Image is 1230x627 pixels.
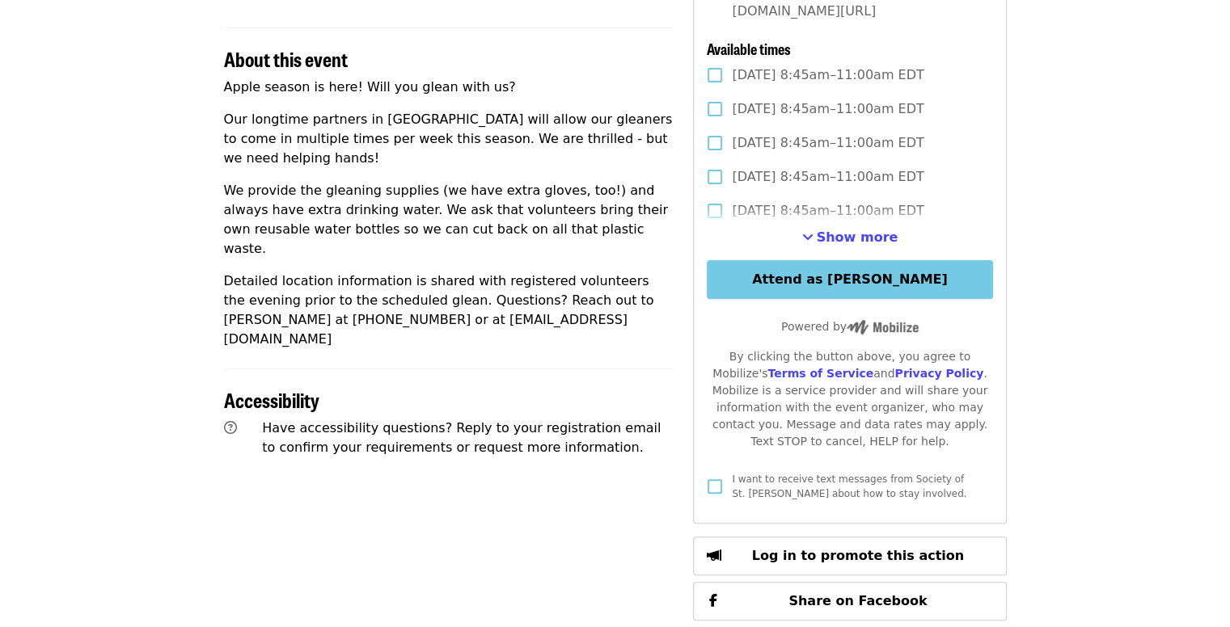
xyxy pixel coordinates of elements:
span: [DATE] 8:45am–11:00am EDT [732,133,924,153]
p: We provide the gleaning supplies (we have extra gloves, too!) and always have extra drinking wate... [224,181,674,259]
button: Log in to promote this action [693,537,1006,575]
span: Show more [817,229,898,245]
div: By clicking the button above, you agree to Mobilize's and . Mobilize is a service provider and wi... [707,348,992,450]
span: [DATE] 8:45am–11:00am EDT [732,65,924,85]
span: Powered by [781,320,919,333]
span: [DATE] 8:45am–11:00am EDT [732,167,924,187]
span: Accessibility [224,385,319,414]
a: Terms of Service [767,367,873,380]
i: question-circle icon [224,420,237,436]
span: Share on Facebook [788,593,927,608]
span: Log in to promote this action [752,548,964,563]
button: Attend as [PERSON_NAME] [707,260,992,299]
span: [DATE] 8:45am–11:00am EDT [732,99,924,119]
p: Detailed location information is shared with registered volunteers the evening prior to the sched... [224,271,674,349]
span: [DATE] 8:45am–11:00am EDT [732,201,924,221]
span: Have accessibility questions? Reply to your registration email to confirm your requirements or re... [262,420,661,455]
img: Powered by Mobilize [847,320,919,335]
span: About this event [224,44,348,73]
p: Apple season is here! Will you glean with us? [224,78,674,97]
span: I want to receive text messages from Society of St. [PERSON_NAME] about how to stay involved. [732,473,966,499]
span: Available times [707,38,791,59]
button: See more timeslots [802,228,898,247]
button: Share on Facebook [693,582,1006,621]
a: Privacy Policy [894,367,983,380]
p: Our longtime partners in [GEOGRAPHIC_DATA] will allow our gleaners to come in multiple times per ... [224,110,674,168]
